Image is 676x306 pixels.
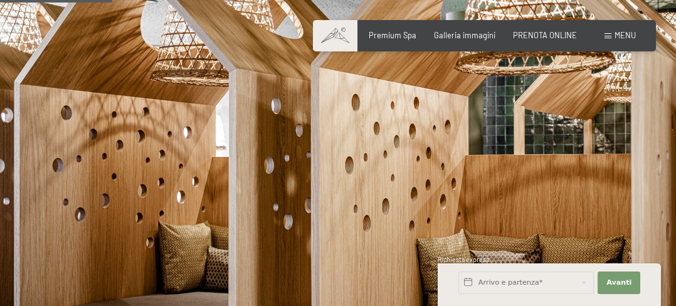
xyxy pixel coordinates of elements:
[598,272,640,294] button: Avanti
[615,30,636,40] span: Menu
[369,30,416,40] a: Premium Spa
[606,278,631,288] span: Avanti
[434,30,495,40] a: Galleria immagini
[438,256,489,263] span: Richiesta express
[513,30,577,40] a: PRENOTA ONLINE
